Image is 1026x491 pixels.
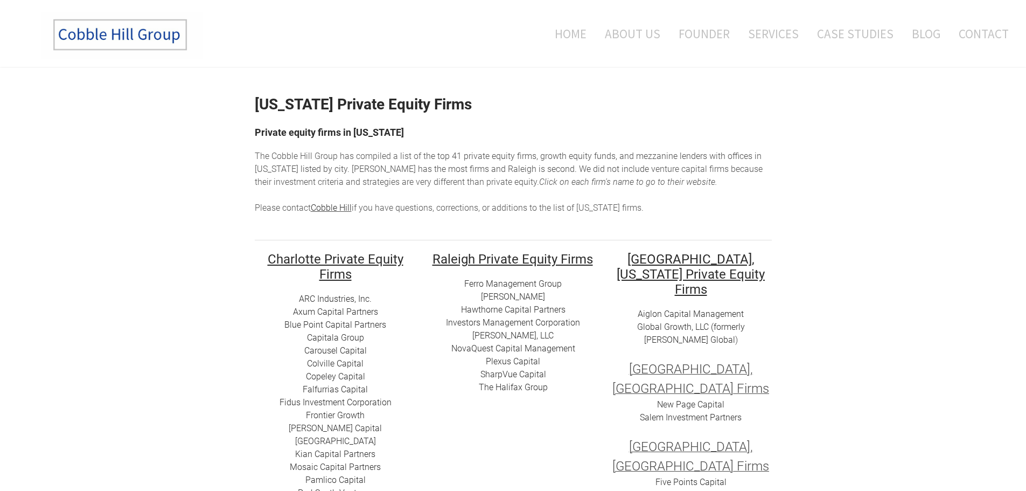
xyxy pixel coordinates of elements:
[284,320,386,330] a: ​Blue Point Capital Partners
[597,11,668,56] a: About Us
[451,343,575,354] a: ​NovaQuest Capital Management
[280,397,392,407] a: Fidus Investment Corporation
[479,382,548,392] a: ​​The Halifax Group
[307,358,364,369] a: ​Colville Capital
[255,203,644,213] span: Please contact if you have questions, corrections, or additions to the list of [US_STATE] firms.
[740,11,807,56] a: Services
[446,317,580,328] a: Investors Management Corporation
[295,436,376,446] a: [GEOGRAPHIC_DATA]
[464,279,562,289] a: Ferro Management Group
[304,345,367,356] a: ​​Carousel Capital​​
[295,449,375,459] a: ​Kian Capital Partners
[306,410,365,420] a: Frontier Growth
[293,307,378,317] a: Axum Capital Partners
[432,250,593,267] u: ​
[480,369,546,379] a: SharpVue Capital
[289,423,382,433] a: [PERSON_NAME] Capital
[255,127,404,138] font: Private equity firms in [US_STATE]
[486,356,540,366] a: ​Plexus Capital
[612,362,769,396] font: [GEOGRAPHIC_DATA], [GEOGRAPHIC_DATA] Firms
[432,252,593,267] font: Raleigh Private Equity Firms
[290,462,381,472] a: Mosaic Capital Partners
[311,203,352,213] a: Cobble Hill
[307,333,364,343] a: Capitala Group​
[472,330,554,341] a: [PERSON_NAME], LLC
[657,399,724,410] a: New Page Capital
[904,11,948,56] a: Blog
[617,252,765,297] font: [GEOGRAPHIC_DATA], [US_STATE] Private Equity Firms
[637,322,745,345] a: Global Growth, LLC (formerly [PERSON_NAME] Global
[255,95,472,113] strong: [US_STATE] Private Equity Firms
[255,150,772,215] div: he top 41 private equity firms, growth equity funds, and mezzanine lenders with offices in [US_ST...
[299,294,372,304] a: ARC I​ndustries, Inc.
[612,439,769,474] font: [GEOGRAPHIC_DATA], [GEOGRAPHIC_DATA] Firms
[809,11,902,56] a: Case Studies
[640,412,742,423] a: Salem Investment Partners
[481,292,545,302] a: [PERSON_NAME]
[655,477,727,487] a: Five Points Capital​
[951,11,1009,56] a: Contact
[432,251,594,266] h2: ​
[305,475,366,485] a: ​Pamlico Capital
[268,252,403,282] font: Charlotte Private Equity Firms
[255,251,416,281] h2: ​
[255,151,426,161] span: The Cobble Hill Group has compiled a list of t
[303,384,368,395] a: ​Falfurrias Capital
[41,11,203,59] img: The Cobble Hill Group LLC
[638,309,744,319] a: Aiglon Capital Management
[306,371,365,382] a: Copeley Capital
[539,11,595,56] a: Home
[461,305,566,315] a: Hawthorne Capital Partners
[671,11,738,56] a: Founder
[539,177,717,187] em: Click on each firm's name to go to their website. ​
